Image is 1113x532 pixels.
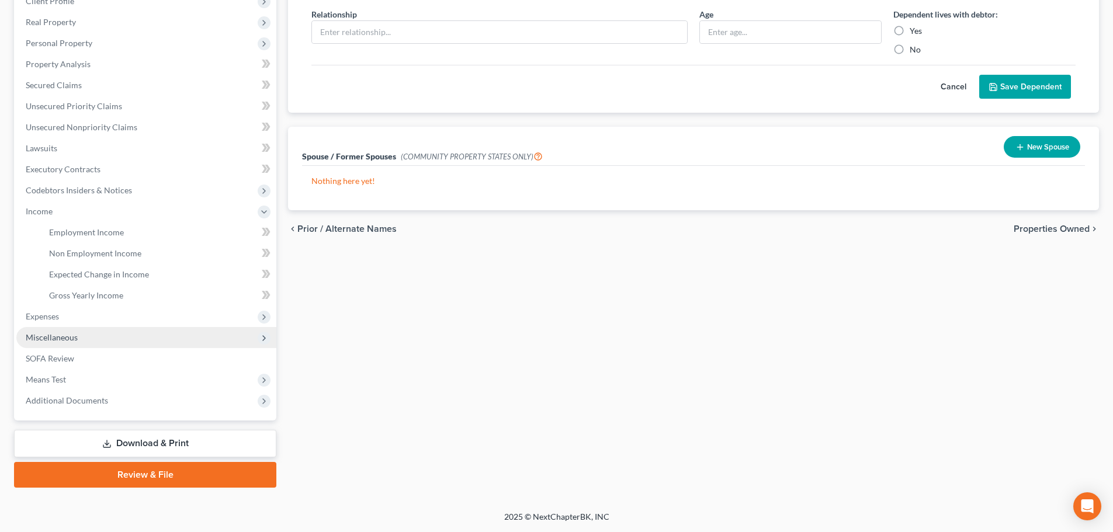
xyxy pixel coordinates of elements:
[26,332,78,342] span: Miscellaneous
[40,285,276,306] a: Gross Yearly Income
[1004,136,1080,158] button: New Spouse
[26,143,57,153] span: Lawsuits
[49,227,124,237] span: Employment Income
[910,25,922,37] label: Yes
[401,152,543,161] span: (COMMUNITY PROPERTY STATES ONLY)
[49,269,149,279] span: Expected Change in Income
[14,430,276,457] a: Download & Print
[311,175,1076,187] p: Nothing here yet!
[26,395,108,405] span: Additional Documents
[14,462,276,488] a: Review & File
[311,9,357,19] span: Relationship
[16,117,276,138] a: Unsecured Nonpriority Claims
[26,59,91,69] span: Property Analysis
[26,311,59,321] span: Expenses
[288,224,297,234] i: chevron_left
[26,101,122,111] span: Unsecured Priority Claims
[16,348,276,369] a: SOFA Review
[16,75,276,96] a: Secured Claims
[16,159,276,180] a: Executory Contracts
[26,185,132,195] span: Codebtors Insiders & Notices
[1090,224,1099,234] i: chevron_right
[16,96,276,117] a: Unsecured Priority Claims
[297,224,397,234] span: Prior / Alternate Names
[1073,492,1101,520] div: Open Intercom Messenger
[40,243,276,264] a: Non Employment Income
[700,21,881,43] input: Enter age...
[26,122,137,132] span: Unsecured Nonpriority Claims
[312,21,687,43] input: Enter relationship...
[49,290,123,300] span: Gross Yearly Income
[26,17,76,27] span: Real Property
[16,138,276,159] a: Lawsuits
[288,224,397,234] button: chevron_left Prior / Alternate Names
[40,264,276,285] a: Expected Change in Income
[26,206,53,216] span: Income
[16,54,276,75] a: Property Analysis
[910,44,921,55] label: No
[40,222,276,243] a: Employment Income
[928,75,979,99] button: Cancel
[699,8,713,20] label: Age
[224,511,890,532] div: 2025 © NextChapterBK, INC
[893,8,998,20] label: Dependent lives with debtor:
[26,38,92,48] span: Personal Property
[979,75,1071,99] button: Save Dependent
[26,80,82,90] span: Secured Claims
[26,164,100,174] span: Executory Contracts
[1014,224,1090,234] span: Properties Owned
[49,248,141,258] span: Non Employment Income
[1014,224,1099,234] button: Properties Owned chevron_right
[302,151,396,161] span: Spouse / Former Spouses
[26,353,74,363] span: SOFA Review
[26,374,66,384] span: Means Test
